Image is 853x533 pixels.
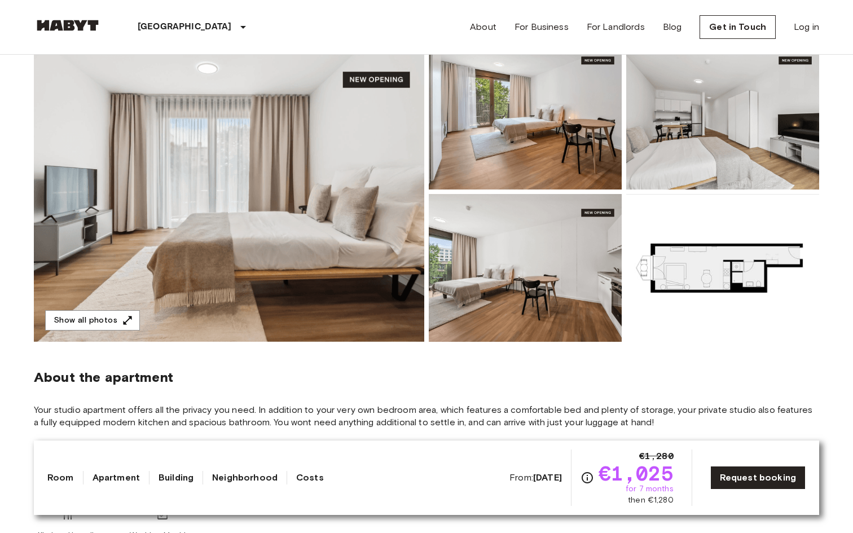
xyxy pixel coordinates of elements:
span: for 7 months [626,483,674,495]
span: From: [509,472,562,484]
img: Picture of unit DE-01-492-101-001 [626,42,819,190]
button: Show all photos [45,310,140,331]
a: About [470,20,496,34]
img: Picture of unit DE-01-492-101-001 [626,194,819,342]
p: [GEOGRAPHIC_DATA] [138,20,232,34]
a: Blog [663,20,682,34]
img: Marketing picture of unit DE-01-492-101-001 [34,42,424,342]
a: Get in Touch [700,15,776,39]
span: €1,025 [599,463,674,483]
a: Room [47,471,74,484]
span: About the apartment [34,369,173,386]
a: Request booking [710,466,806,490]
a: Neighborhood [212,471,278,484]
span: Your studio apartment offers all the privacy you need. In addition to your very own bedroom area,... [34,404,819,429]
a: For Landlords [587,20,645,34]
img: Habyt [34,20,102,31]
img: Picture of unit DE-01-492-101-001 [429,42,622,190]
a: Costs [296,471,324,484]
span: €1,280 [639,450,674,463]
span: then €1,280 [628,495,674,506]
a: Building [159,471,194,484]
a: Apartment [93,471,140,484]
a: For Business [515,20,569,34]
b: [DATE] [533,472,562,483]
a: Log in [794,20,819,34]
img: Picture of unit DE-01-492-101-001 [429,194,622,342]
svg: Check cost overview for full price breakdown. Please note that discounts apply to new joiners onl... [581,471,594,484]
